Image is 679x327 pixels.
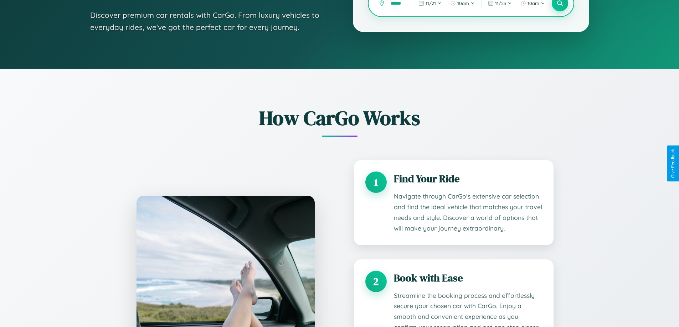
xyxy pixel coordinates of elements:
[457,0,469,6] span: 10am
[394,271,542,285] h3: Book with Ease
[365,271,387,292] div: 2
[670,149,675,178] div: Give Feedback
[495,0,506,6] span: 11 / 23
[394,191,542,234] p: Navigate through CarGo's extensive car selection and find the ideal vehicle that matches your tra...
[394,172,542,186] h3: Find Your Ride
[528,0,539,6] span: 10am
[426,0,436,6] span: 11 / 21
[90,9,324,33] p: Discover premium car rentals with CarGo. From luxury vehicles to everyday rides, we've got the pe...
[365,172,387,193] div: 1
[126,104,554,132] h2: How CarGo Works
